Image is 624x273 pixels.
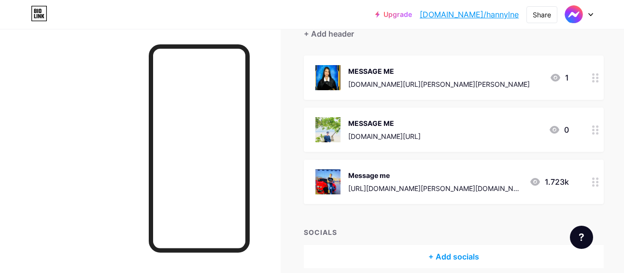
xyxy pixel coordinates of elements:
img: Message me [315,169,340,194]
div: + Add header [304,28,354,40]
img: MESSAGE ME [315,65,340,90]
a: Upgrade [375,11,412,18]
img: MESSAGE ME [315,117,340,142]
div: Share [533,10,551,20]
div: 1 [550,72,569,83]
img: Hannyln estrera [565,5,583,24]
a: [DOMAIN_NAME]/hannylne [420,9,519,20]
div: [DOMAIN_NAME][URL][PERSON_NAME][PERSON_NAME] [348,79,530,89]
div: [DOMAIN_NAME][URL] [348,131,421,141]
div: 0 [549,124,569,136]
div: MESSAGE ME [348,66,530,76]
div: [URL][DOMAIN_NAME][PERSON_NAME][DOMAIN_NAME][PERSON_NAME] [348,183,522,193]
div: Message me [348,170,522,180]
div: MESSAGE ME [348,118,421,128]
div: 1.723k [529,176,569,188]
div: SOCIALS [304,227,604,237]
div: + Add socials [304,245,604,268]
